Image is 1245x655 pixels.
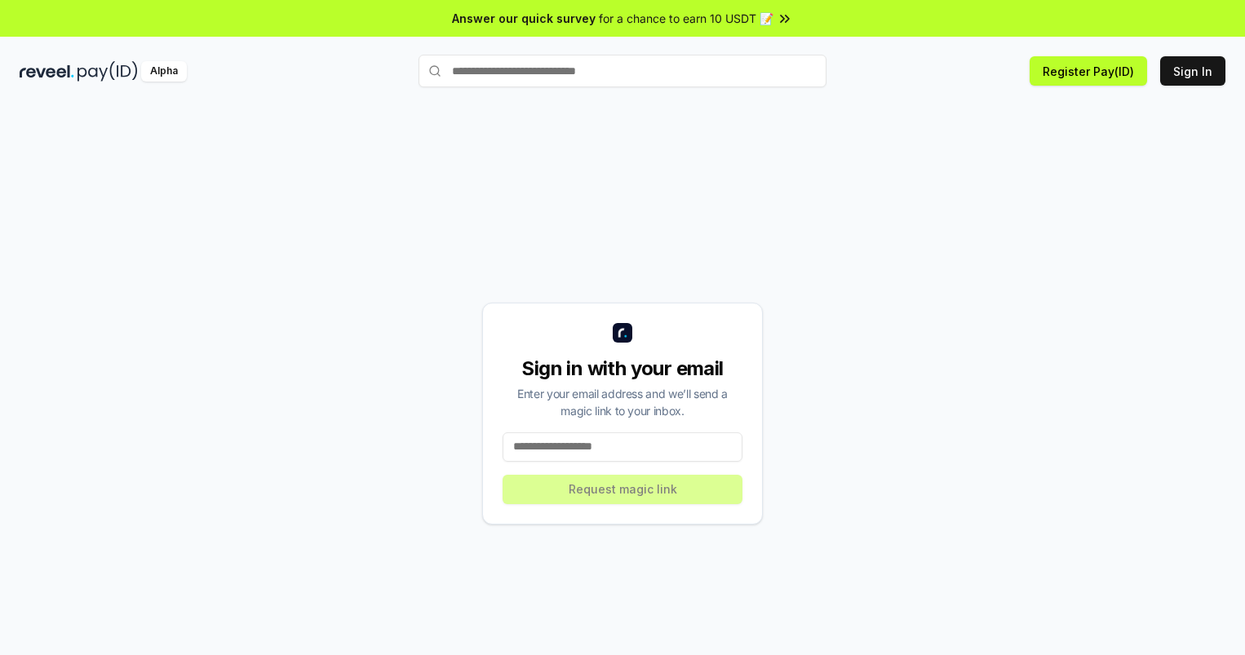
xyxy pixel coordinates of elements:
div: Sign in with your email [503,356,742,382]
img: pay_id [78,61,138,82]
div: Enter your email address and we’ll send a magic link to your inbox. [503,385,742,419]
button: Sign In [1160,56,1225,86]
img: logo_small [613,323,632,343]
div: Alpha [141,61,187,82]
span: Answer our quick survey [452,10,596,27]
span: for a chance to earn 10 USDT 📝 [599,10,773,27]
img: reveel_dark [20,61,74,82]
button: Register Pay(ID) [1030,56,1147,86]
